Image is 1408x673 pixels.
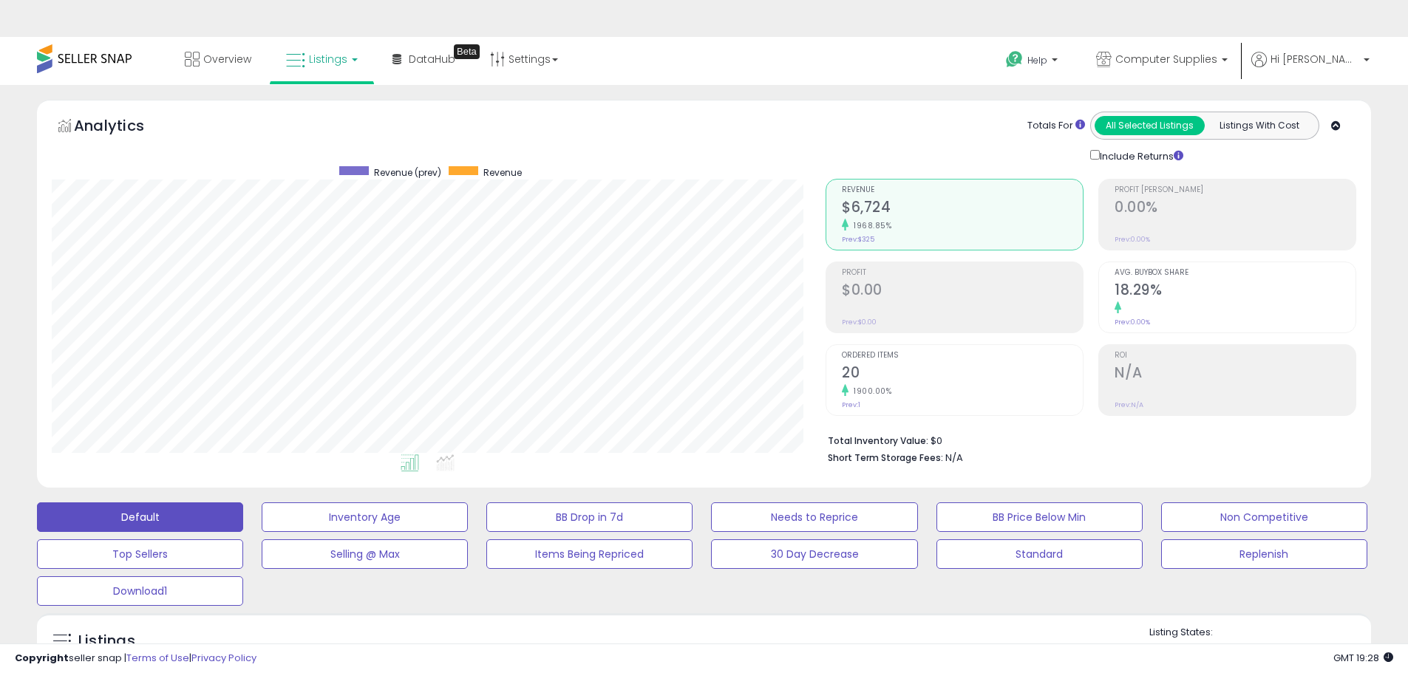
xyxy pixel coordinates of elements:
[454,44,480,59] div: Tooltip anchor
[309,52,347,66] span: Listings
[126,651,189,665] a: Terms of Use
[486,502,693,532] button: BB Drop in 7d
[1149,626,1371,640] p: Listing States:
[1027,119,1085,133] div: Totals For
[936,502,1143,532] button: BB Price Below Min
[1095,116,1205,135] button: All Selected Listings
[828,451,943,464] b: Short Term Storage Fees:
[1115,352,1356,360] span: ROI
[1333,651,1393,665] span: 2025-09-10 19:28 GMT
[483,166,522,179] span: Revenue
[1161,502,1367,532] button: Non Competitive
[1115,281,1356,301] h2: 18.29%
[1115,364,1356,384] h2: N/A
[1115,318,1150,327] small: Prev: 0.00%
[711,539,917,569] button: 30 Day Decrease
[828,431,1345,448] li: $0
[374,166,441,179] span: Revenue (prev)
[1161,539,1367,569] button: Replenish
[1115,400,1143,409] small: Prev: N/A
[842,352,1083,360] span: Ordered Items
[842,269,1083,277] span: Profit
[203,52,251,66] span: Overview
[15,651,69,665] strong: Copyright
[1079,147,1201,164] div: Include Returns
[381,37,466,81] a: DataHub
[262,539,468,569] button: Selling @ Max
[945,451,963,465] span: N/A
[37,576,243,606] button: Download1
[15,652,256,666] div: seller snap | |
[1115,199,1356,219] h2: 0.00%
[479,37,569,81] a: Settings
[37,502,243,532] button: Default
[842,186,1083,194] span: Revenue
[842,199,1083,219] h2: $6,724
[1204,116,1314,135] button: Listings With Cost
[842,364,1083,384] h2: 20
[174,37,262,81] a: Overview
[848,386,891,397] small: 1900.00%
[842,400,860,409] small: Prev: 1
[1115,186,1356,194] span: Profit [PERSON_NAME]
[1115,269,1356,277] span: Avg. Buybox Share
[994,39,1072,85] a: Help
[1115,235,1150,244] small: Prev: 0.00%
[848,220,891,231] small: 1968.85%
[842,235,874,244] small: Prev: $325
[1251,52,1370,85] a: Hi [PERSON_NAME]
[711,502,917,532] button: Needs to Reprice
[1005,50,1024,69] i: Get Help
[1271,52,1359,66] span: Hi [PERSON_NAME]
[828,434,928,447] b: Total Inventory Value:
[1115,52,1217,66] span: Computer Supplies
[191,651,256,665] a: Privacy Policy
[842,318,877,327] small: Prev: $0.00
[842,281,1083,301] h2: $0.00
[74,115,173,140] h5: Analytics
[262,502,468,532] button: Inventory Age
[37,539,243,569] button: Top Sellers
[275,37,369,81] a: Listings
[1085,37,1239,85] a: Computer Supplies
[936,539,1143,569] button: Standard
[409,52,455,66] span: DataHub
[486,539,693,569] button: Items Being Repriced
[1027,54,1047,66] span: Help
